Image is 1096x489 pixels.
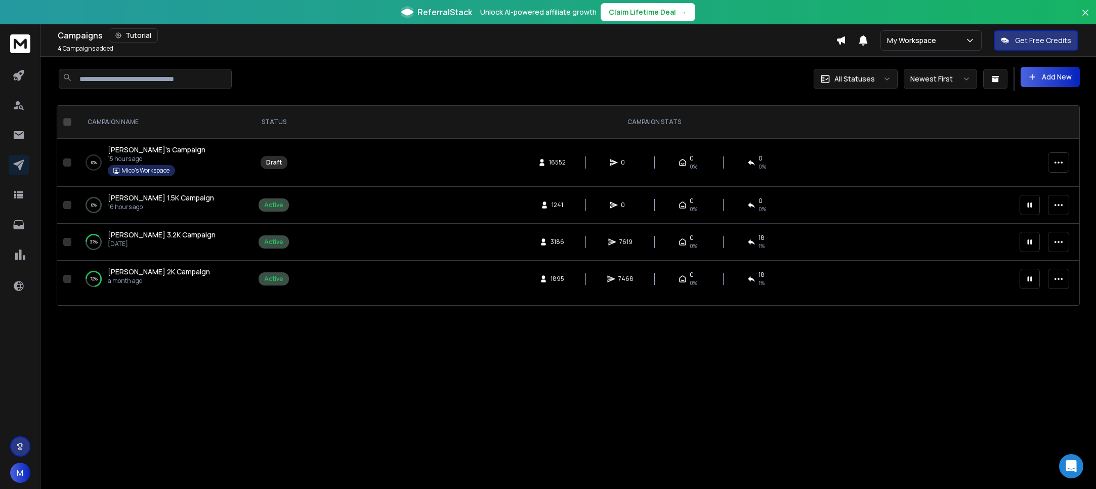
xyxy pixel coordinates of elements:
[58,28,836,43] div: Campaigns
[10,463,30,483] button: M
[108,240,216,248] p: [DATE]
[91,157,97,168] p: 0 %
[758,234,765,242] span: 18
[690,154,694,162] span: 0
[58,45,113,53] p: Campaigns added
[295,106,1014,139] th: CAMPAIGN STATS
[994,30,1078,51] button: Get Free Credits
[621,201,631,209] span: 0
[619,238,633,246] span: 7619
[758,242,765,250] span: 1 %
[109,28,158,43] button: Tutorial
[108,267,210,276] span: [PERSON_NAME] 2K Campaign
[680,7,687,17] span: →
[480,7,597,17] p: Unlock AI-powered affiliate growth
[621,158,631,167] span: 0
[758,197,763,205] span: 0
[1021,67,1080,87] button: Add New
[690,234,694,242] span: 0
[108,155,205,163] p: 15 hours ago
[108,203,214,211] p: 16 hours ago
[108,277,210,285] p: a month ago
[108,145,205,155] a: [PERSON_NAME]'s Campaign
[121,167,170,175] p: Mico's Workspace
[758,154,763,162] span: 0
[601,3,695,21] button: Claim Lifetime Deal→
[549,158,566,167] span: 16552
[264,201,283,209] div: Active
[690,271,694,279] span: 0
[108,145,205,154] span: [PERSON_NAME]'s Campaign
[75,224,252,261] td: 37%[PERSON_NAME] 3.2K Campaign[DATE]
[90,237,98,247] p: 37 %
[690,197,694,205] span: 0
[75,261,252,298] td: 72%[PERSON_NAME] 2K Campaigna month ago
[552,201,563,209] span: 1241
[91,200,97,210] p: 0 %
[75,106,252,139] th: CAMPAIGN NAME
[1079,6,1092,30] button: Close banner
[690,162,697,171] span: 0%
[758,162,766,171] span: 0%
[618,275,634,283] span: 7468
[108,230,216,239] span: [PERSON_NAME] 3.2K Campaign
[108,267,210,277] a: [PERSON_NAME] 2K Campaign
[690,205,697,213] span: 0%
[1015,35,1071,46] p: Get Free Credits
[758,279,765,287] span: 1 %
[417,6,472,18] span: ReferralStack
[58,44,62,53] span: 4
[108,230,216,240] a: [PERSON_NAME] 3.2K Campaign
[75,139,252,187] td: 0%[PERSON_NAME]'s Campaign15 hours agoMico's Workspace
[108,193,214,203] a: [PERSON_NAME] 1.5K Campaign
[690,279,697,287] span: 0%
[834,74,875,84] p: All Statuses
[252,106,295,139] th: STATUS
[758,271,765,279] span: 18
[758,205,766,213] span: 0%
[551,275,564,283] span: 1895
[108,193,214,202] span: [PERSON_NAME] 1.5K Campaign
[264,275,283,283] div: Active
[887,35,940,46] p: My Workspace
[264,238,283,246] div: Active
[1059,454,1083,478] div: Open Intercom Messenger
[690,242,697,250] span: 0%
[90,274,98,284] p: 72 %
[904,69,977,89] button: Newest First
[266,158,282,167] div: Draft
[75,187,252,224] td: 0%[PERSON_NAME] 1.5K Campaign16 hours ago
[551,238,564,246] span: 3186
